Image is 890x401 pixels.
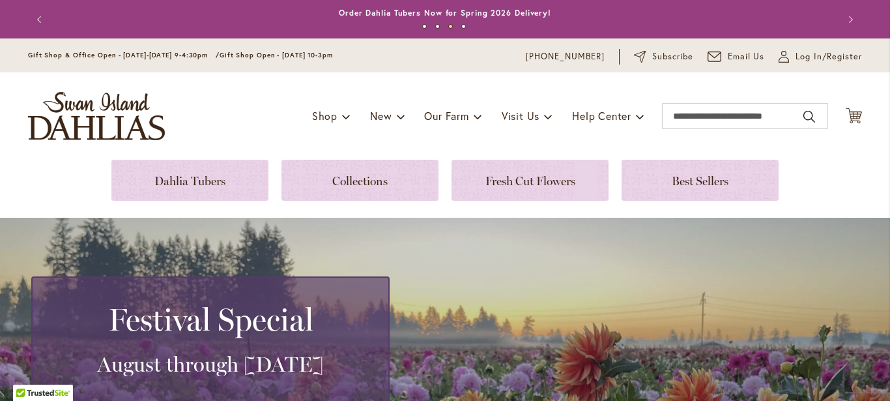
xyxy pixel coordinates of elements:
span: Log In/Register [796,50,862,63]
span: Email Us [728,50,765,63]
span: Gift Shop & Office Open - [DATE]-[DATE] 9-4:30pm / [28,51,220,59]
span: Subscribe [652,50,693,63]
button: 1 of 4 [422,24,427,29]
a: store logo [28,92,165,140]
button: Next [836,7,862,33]
span: Help Center [572,109,631,123]
h2: Festival Special [48,301,373,338]
span: New [370,109,392,123]
a: Subscribe [634,50,693,63]
button: 3 of 4 [448,24,453,29]
button: 2 of 4 [435,24,440,29]
a: [PHONE_NUMBER] [526,50,605,63]
a: Email Us [708,50,765,63]
button: Previous [28,7,54,33]
a: Log In/Register [779,50,862,63]
button: 4 of 4 [461,24,466,29]
h3: August through [DATE] [48,351,373,378]
a: Order Dahlia Tubers Now for Spring 2026 Delivery! [339,8,551,18]
span: Visit Us [502,109,539,123]
span: Shop [312,109,337,123]
span: Our Farm [424,109,468,123]
span: Gift Shop Open - [DATE] 10-3pm [220,51,333,59]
